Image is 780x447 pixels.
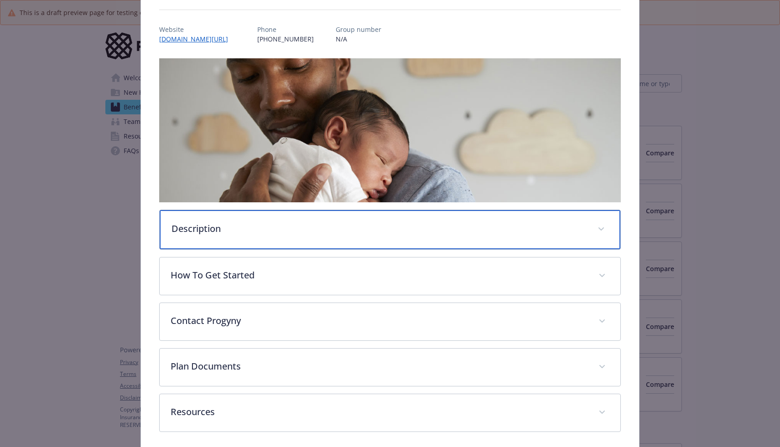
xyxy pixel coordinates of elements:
[159,58,621,202] img: banner
[171,314,588,328] p: Contact Progyny
[159,35,235,43] a: [DOMAIN_NAME][URL]
[160,257,620,295] div: How To Get Started
[171,360,588,373] p: Plan Documents
[171,268,588,282] p: How To Get Started
[257,25,314,34] p: Phone
[160,349,620,386] div: Plan Documents
[160,394,620,432] div: Resources
[160,303,620,340] div: Contact Progyny
[257,34,314,44] p: [PHONE_NUMBER]
[336,25,381,34] p: Group number
[171,405,588,419] p: Resources
[159,25,235,34] p: Website
[172,222,587,236] p: Description
[336,34,381,44] p: N/A
[160,210,620,249] div: Description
